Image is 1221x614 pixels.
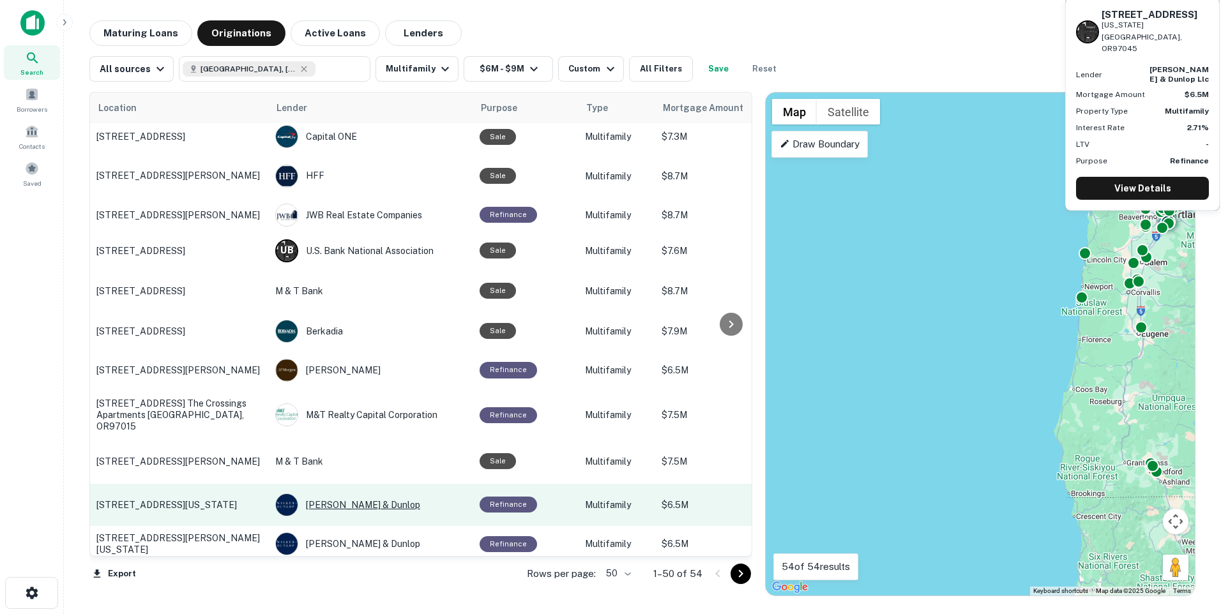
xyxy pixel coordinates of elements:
p: $6.5M [662,537,789,551]
span: Mortgage Amount [663,100,760,116]
span: Contacts [19,141,45,151]
p: M & T Bank [275,284,467,298]
img: picture [276,533,298,555]
a: View Details [1076,177,1209,200]
div: M&T Realty Capital Corporation [275,403,467,426]
button: Keyboard shortcuts [1033,587,1088,595]
a: Terms [1173,587,1191,594]
a: Open this area in Google Maps (opens a new window) [769,579,811,595]
p: [STREET_ADDRESS] [96,285,262,297]
div: Sale [480,323,516,339]
p: $8.7M [662,169,789,183]
button: Active Loans [291,20,380,46]
img: picture [276,359,298,381]
p: [STREET_ADDRESS] The crossings apartments [GEOGRAPHIC_DATA], OR97015 [96,398,262,433]
p: [STREET_ADDRESS] [96,131,262,142]
p: 54 of 54 results [782,559,850,574]
p: Multifamily [585,537,649,551]
a: Search [4,45,60,80]
div: This loan purpose was for refinancing [480,207,537,223]
p: [STREET_ADDRESS][PERSON_NAME][US_STATE] [96,532,262,555]
button: Reset [744,56,785,82]
p: Purpose [1076,155,1107,167]
p: Multifamily [585,208,649,222]
button: Map camera controls [1163,509,1188,534]
p: [STREET_ADDRESS][PERSON_NAME] [96,456,262,467]
button: Maturing Loans [89,20,192,46]
strong: 2.71% [1187,123,1209,132]
p: Mortgage Amount [1076,89,1145,100]
p: $6.5M [662,363,789,377]
img: picture [276,165,298,187]
div: U.s. Bank National Association [275,239,467,262]
th: Purpose [473,93,579,123]
p: [STREET_ADDRESS] [96,245,262,257]
img: picture [276,126,298,147]
div: 50 [601,564,633,583]
div: Berkadia [275,320,467,343]
span: Lender [277,100,307,116]
th: Location [90,93,269,123]
button: Show street map [772,99,817,124]
p: $7.3M [662,130,789,144]
button: Multifamily [375,56,459,82]
a: Saved [4,156,60,191]
p: Property Type [1076,105,1128,117]
div: HFF [275,165,467,188]
div: 0 0 [766,93,1195,595]
img: picture [276,494,298,516]
div: [PERSON_NAME] [275,359,467,382]
span: Saved [23,178,42,188]
p: $7.9M [662,324,789,338]
div: [PERSON_NAME] & Dunlop [275,493,467,516]
p: $6.5M [662,498,789,512]
div: This loan purpose was for refinancing [480,497,537,513]
p: Multifamily [585,324,649,338]
div: [PERSON_NAME] & Dunlop [275,532,467,555]
p: Multifamily [585,363,649,377]
div: This loan purpose was for refinancing [480,536,537,552]
strong: [PERSON_NAME] & dunlop llc [1149,65,1209,83]
div: Capital ONE [275,125,467,148]
strong: - [1206,140,1209,149]
button: All Filters [629,56,693,82]
th: Lender [269,93,473,123]
th: Type [579,93,655,123]
span: Map data ©2025 Google [1096,587,1165,594]
p: Multifamily [585,244,649,258]
a: Contacts [4,119,60,154]
p: $8.7M [662,284,789,298]
p: [STREET_ADDRESS][PERSON_NAME] [96,170,262,181]
span: [GEOGRAPHIC_DATA], [GEOGRAPHIC_DATA], [GEOGRAPHIC_DATA] [201,63,296,75]
div: This loan purpose was for refinancing [480,362,537,378]
p: LTV [1076,139,1089,150]
button: Save your search to get updates of matches that match your search criteria. [698,56,739,82]
p: Multifamily [585,408,649,422]
div: All sources [100,61,168,77]
p: $7.5M [662,454,789,468]
button: Show satellite imagery [817,99,880,124]
div: Sale [480,243,516,258]
img: picture [276,404,298,426]
p: U B [280,244,293,257]
span: Purpose [481,100,534,116]
p: Multifamily [585,130,649,144]
p: Interest Rate [1076,122,1125,133]
button: Originations [197,20,285,46]
p: Lender [1076,69,1102,80]
strong: Multifamily [1165,107,1209,116]
span: Borrowers [17,104,47,114]
a: Borrowers [4,82,60,117]
button: Go to next page [731,564,751,584]
img: picture [276,204,298,226]
p: [STREET_ADDRESS][PERSON_NAME] [96,364,262,376]
p: [STREET_ADDRESS][PERSON_NAME] [96,209,262,221]
iframe: Chat Widget [1157,512,1221,573]
p: $7.5M [662,408,789,422]
p: 1–50 of 54 [653,566,702,581]
img: Google [769,579,811,595]
img: picture [276,320,298,342]
div: Sale [480,283,516,299]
